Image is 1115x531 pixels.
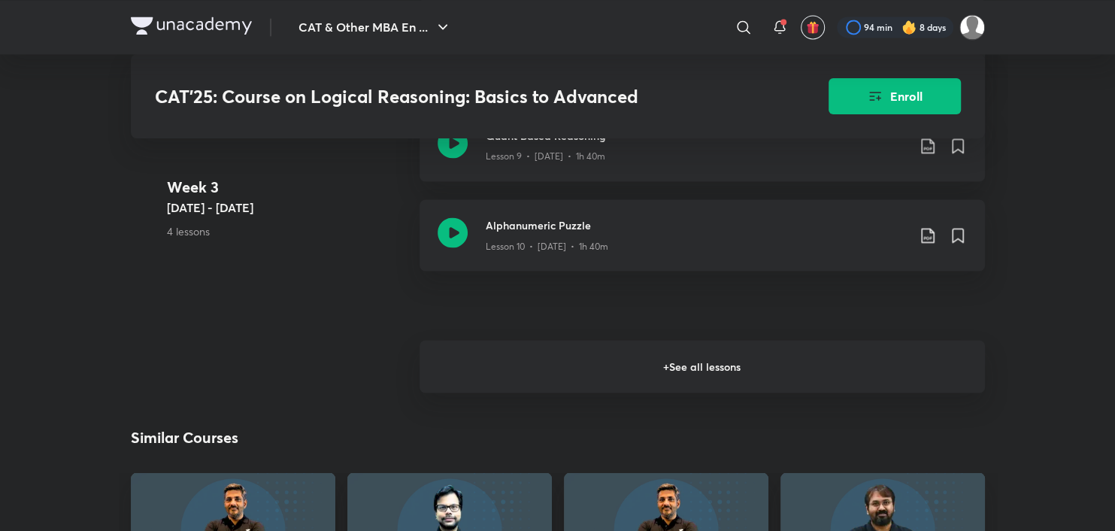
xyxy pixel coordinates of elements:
a: Alphanumeric PuzzleLesson 10 • [DATE] • 1h 40m [420,199,985,289]
h3: Alphanumeric Puzzle [486,217,907,233]
p: Lesson 10 • [DATE] • 1h 40m [486,239,608,253]
button: avatar [801,15,825,39]
h6: + See all lessons [420,340,985,393]
h3: CAT'25: Course on Logical Reasoning: Basics to Advanced [155,86,744,108]
a: Quant Based ReasoningLesson 9 • [DATE] • 1h 40m [420,110,985,199]
img: Abhishek gupta [959,14,985,40]
p: Lesson 9 • [DATE] • 1h 40m [486,150,605,163]
img: streak [901,20,917,35]
img: Company Logo [131,17,252,35]
h5: [DATE] - [DATE] [167,199,408,217]
img: avatar [806,20,820,34]
button: CAT & Other MBA En ... [289,12,461,42]
a: Company Logo [131,17,252,38]
h2: Similar Courses [131,426,238,448]
p: 4 lessons [167,223,408,239]
button: Enroll [829,78,961,114]
h4: Week 3 [167,177,408,199]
